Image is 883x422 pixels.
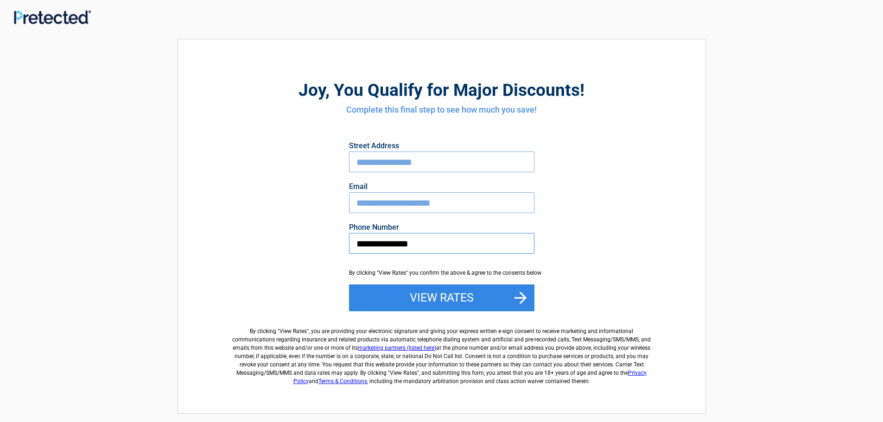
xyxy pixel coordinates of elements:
[349,224,534,231] label: Phone Number
[229,320,654,385] label: By clicking " ", you are providing your electronic signature and giving your express written e-si...
[280,328,307,334] span: View Rates
[349,269,534,277] div: By clicking "View Rates" you confirm the above & agree to the consents below
[229,79,654,101] h2: , You Qualify for Major Discounts!
[318,378,367,384] a: Terms & Conditions
[358,345,436,351] a: marketing partners (listed here)
[349,142,534,150] label: Street Address
[229,104,654,116] h4: Complete this final step to see how much you save!
[349,183,534,190] label: Email
[349,284,534,311] button: View Rates
[14,10,91,24] img: Main Logo
[299,80,325,100] span: Joy
[293,370,647,384] a: Privacy Policy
